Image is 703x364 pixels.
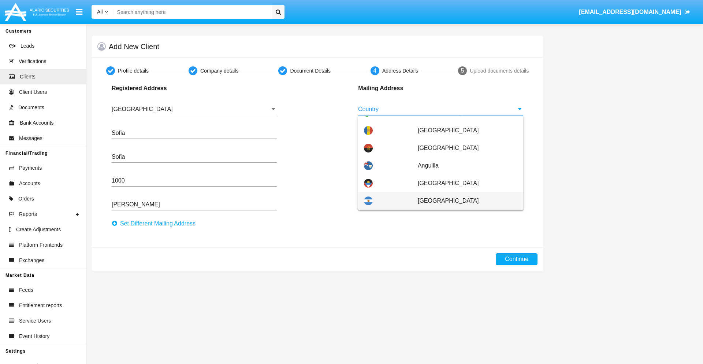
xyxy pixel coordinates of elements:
span: [GEOGRAPHIC_DATA] [418,122,517,139]
button: Continue [496,253,538,265]
span: Entitlement reports [19,302,62,309]
span: Reports [19,210,37,218]
span: Anguilla [418,157,517,174]
button: Set Different Mailing Address [112,218,200,229]
span: Documents [18,104,44,111]
span: 5 [461,67,464,74]
span: Clients [20,73,36,81]
span: Service Users [19,317,51,325]
span: Platform Frontends [19,241,63,249]
p: Registered Address [112,84,204,93]
span: Feeds [19,286,33,294]
p: Mailing Address [358,84,450,93]
a: [EMAIL_ADDRESS][DOMAIN_NAME] [576,2,694,22]
a: All [92,8,114,16]
span: [EMAIL_ADDRESS][DOMAIN_NAME] [579,9,681,15]
span: [GEOGRAPHIC_DATA] [418,192,517,210]
span: Event History [19,332,49,340]
span: Leads [21,42,34,50]
span: Create Adjustments [16,226,61,234]
img: Logo image [4,1,70,23]
span: All [97,9,103,15]
span: Client Users [19,88,47,96]
span: Verifications [19,58,46,65]
span: Exchanges [19,257,44,264]
span: [GEOGRAPHIC_DATA] [418,139,517,157]
div: Document Details [290,67,331,75]
span: Payments [19,164,42,172]
span: Accounts [19,180,40,187]
div: Company details [200,67,238,75]
span: Orders [18,195,34,203]
div: Address Details [382,67,418,75]
input: Search [114,5,269,19]
span: [GEOGRAPHIC_DATA] [418,174,517,192]
div: Upload documents details [470,67,529,75]
span: Messages [19,135,42,142]
span: Bank Accounts [20,119,54,127]
div: Profile details [118,67,149,75]
h5: Add New Client [109,44,159,49]
span: 4 [373,67,377,74]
